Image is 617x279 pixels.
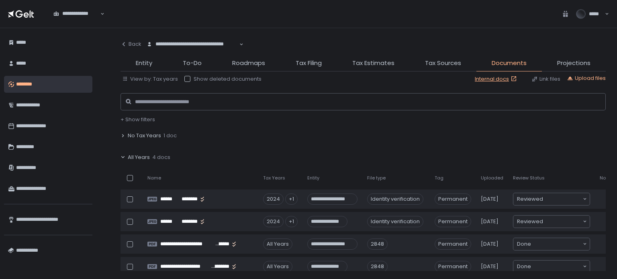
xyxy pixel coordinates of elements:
span: Permanent [435,261,471,272]
div: 2024 [263,193,284,205]
div: 2848 [367,261,388,272]
span: Notes [600,175,613,181]
span: Done [517,240,531,248]
span: Entity [136,59,152,68]
div: All Years [263,261,292,272]
input: Search for option [147,48,239,56]
button: + Show filters [121,116,155,123]
input: Search for option [531,240,582,248]
div: Search for option [513,238,590,250]
span: Tag [435,175,443,181]
div: All Years [263,238,292,250]
span: [DATE] [481,263,499,270]
div: Identity verification [367,216,423,227]
span: [DATE] [481,218,499,225]
div: Search for option [513,216,590,228]
span: Entity [307,175,319,181]
span: Documents [492,59,527,68]
div: +1 [285,216,298,227]
span: To-Do [183,59,202,68]
span: Tax Filing [296,59,322,68]
a: Internal docs [475,75,519,83]
span: Tax Estimates [352,59,394,68]
span: 4 docs [152,154,170,161]
span: Reviewed [517,218,543,226]
span: All Years [128,154,150,161]
button: View by: Tax years [122,75,178,83]
span: [DATE] [481,240,499,248]
span: Uploaded [481,175,503,181]
span: No Tax Years [128,132,161,139]
span: Name [147,175,161,181]
span: [DATE] [481,196,499,203]
button: Link files [531,75,560,83]
div: Search for option [48,6,104,22]
div: Identity verification [367,193,423,205]
input: Search for option [531,263,582,271]
span: Done [517,263,531,271]
input: Search for option [543,218,582,226]
span: Roadmaps [232,59,265,68]
div: 2024 [263,216,284,227]
div: Search for option [141,36,243,53]
span: Permanent [435,193,471,205]
div: Back [121,41,141,48]
div: 2848 [367,238,388,250]
span: Tax Sources [425,59,461,68]
span: Review Status [513,175,545,181]
button: Upload files [567,75,606,82]
div: Search for option [513,261,590,273]
span: Reviewed [517,195,543,203]
span: 1 doc [163,132,177,139]
input: Search for option [543,195,582,203]
span: Projections [557,59,590,68]
span: File type [367,175,386,181]
input: Search for option [53,17,100,25]
button: Back [121,36,141,52]
span: Permanent [435,238,471,250]
div: Search for option [513,193,590,205]
span: Tax Years [263,175,285,181]
div: +1 [285,193,298,205]
span: Permanent [435,216,471,227]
